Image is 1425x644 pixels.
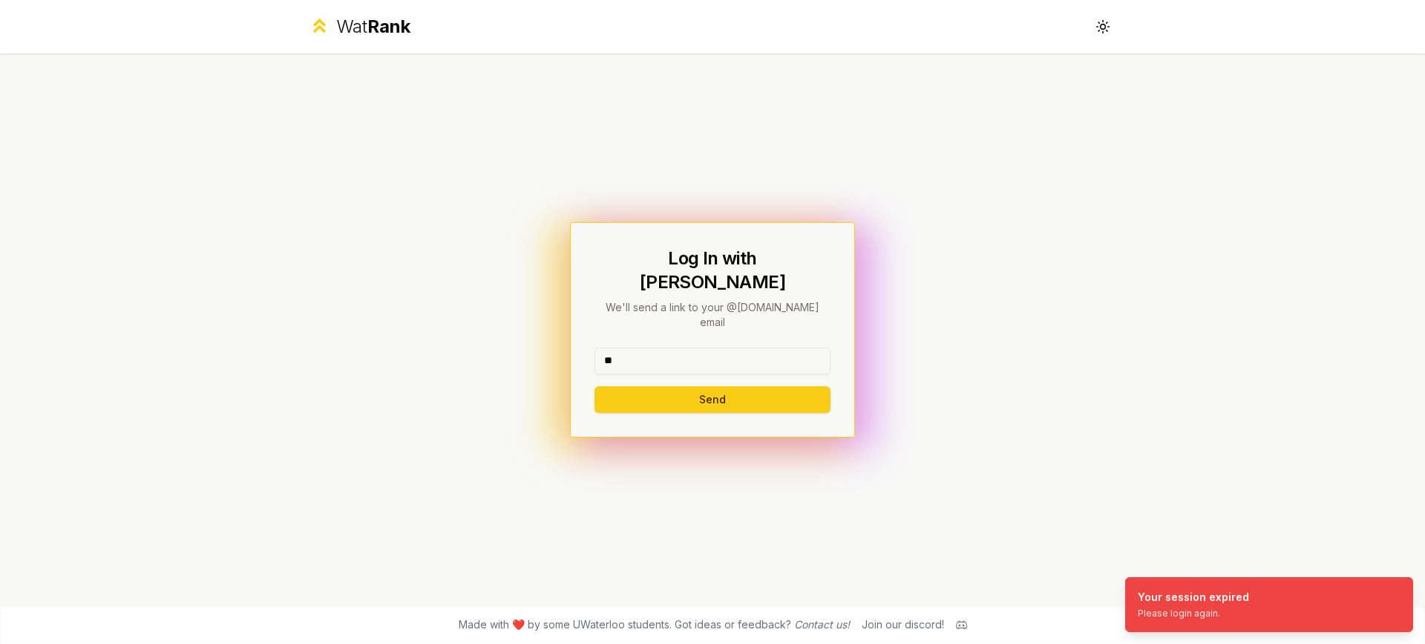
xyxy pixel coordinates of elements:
span: Made with ❤️ by some UWaterloo students. Got ideas or feedback? [459,617,850,632]
a: Contact us! [794,618,850,631]
button: Send [594,386,831,413]
div: Please login again. [1138,608,1249,619]
a: WatRank [309,15,410,39]
div: Your session expired [1138,590,1249,605]
p: We'll send a link to your @[DOMAIN_NAME] email [594,300,831,330]
span: Rank [367,16,410,37]
h1: Log In with [PERSON_NAME] [594,247,831,294]
div: Join our discord! [862,617,944,632]
div: Wat [336,15,410,39]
